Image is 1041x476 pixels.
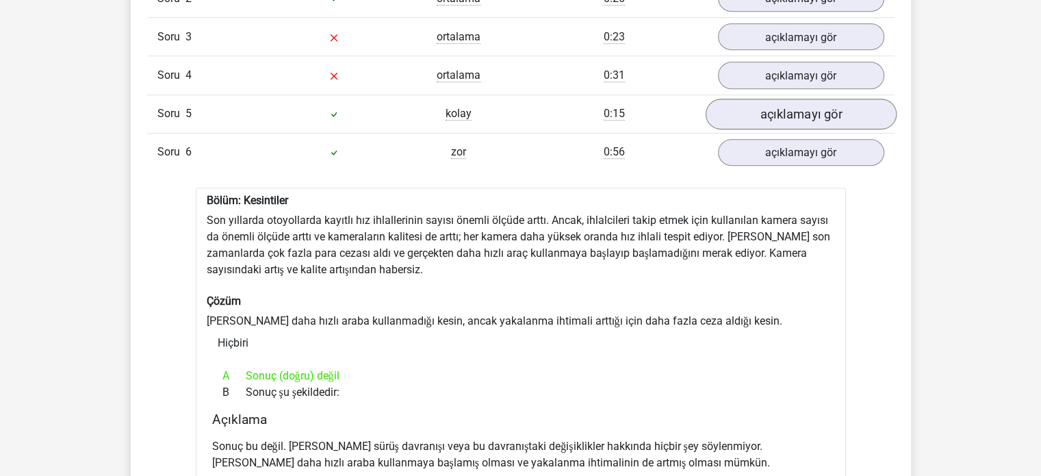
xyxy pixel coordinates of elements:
[212,412,267,427] font: Açıklama
[765,30,836,43] font: açıklamayı gör
[718,23,884,50] a: açıklamayı gör
[185,107,192,120] font: 5
[207,214,830,276] font: Son yıllarda otoyollarda kayıtlı hız ihlallerinin sayısı önemli ölçüde arttı. Ancak, ihlalcileri ...
[705,99,896,129] a: açıklamayı gör
[604,107,625,120] font: 0:15
[207,194,288,207] font: Bölüm: Kesintiler
[157,145,180,158] font: Soru
[451,145,466,158] font: zor
[157,68,180,82] font: Soru
[246,386,339,399] font: Sonuç şu şekildedir:
[760,106,842,121] font: açıklamayı gör
[604,145,625,158] font: 0:56
[437,30,480,43] font: ortalama
[718,62,884,88] a: açıklamayı gör
[212,440,771,469] font: Sonuç bu değil. [PERSON_NAME] sürüş davranışı veya bu davranıştaki değişiklikler hakkında hiçbir ...
[222,386,229,399] font: B
[207,314,782,327] font: [PERSON_NAME] daha hızlı araba kullanmadığı kesin, ancak yakalanma ihtimali arttığı için daha faz...
[207,295,241,308] font: Çözüm
[218,336,248,349] font: Hiçbiri
[765,146,836,159] font: açıklamayı gör
[157,107,180,120] font: Soru
[604,30,625,43] font: 0:23
[185,68,192,82] font: 4
[157,30,180,43] font: Soru
[437,68,480,82] font: ortalama
[765,69,836,82] font: açıklamayı gör
[604,68,625,82] font: 0:31
[446,107,472,120] font: kolay
[246,369,339,382] font: Sonuç (doğru) değil
[222,369,229,382] font: A
[185,30,192,43] font: 3
[718,139,884,166] a: açıklamayı gör
[185,145,192,158] font: 6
